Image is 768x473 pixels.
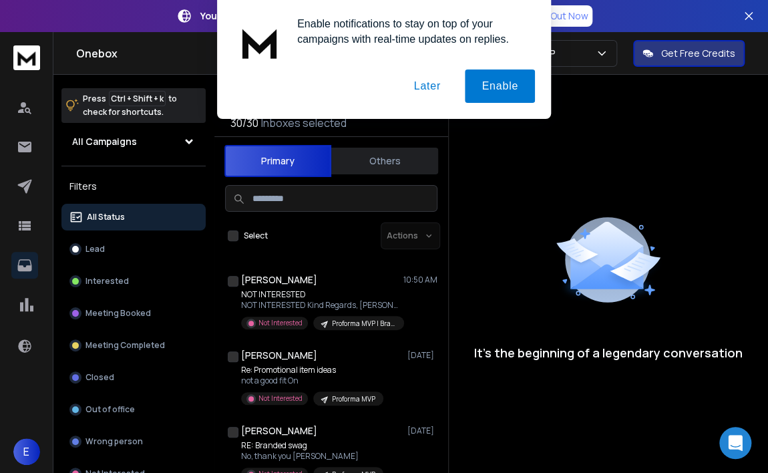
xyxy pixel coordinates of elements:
p: Not Interested [258,393,303,404]
div: Enable notifications to stay on top of your campaigns with real-time updates on replies. [286,16,535,47]
h1: All Campaigns [72,135,137,148]
p: Meeting Completed [85,340,165,351]
button: E [13,438,40,465]
p: [DATE] [407,350,437,361]
p: NOT INTERESTED Kind Regards, [PERSON_NAME] [241,300,401,311]
button: Closed [61,364,206,391]
label: Select [244,230,268,241]
div: Open Intercom Messenger [719,427,751,459]
button: Meeting Booked [61,300,206,327]
button: Interested [61,268,206,295]
h3: Filters [61,177,206,196]
p: [DATE] [407,426,437,436]
button: All Campaigns [61,128,206,155]
h1: [PERSON_NAME] [241,349,317,362]
p: It’s the beginning of a legendary conversation [474,343,743,362]
button: Lead [61,236,206,263]
p: Proforma MVP [332,394,375,404]
button: All Status [61,204,206,230]
p: Not Interested [258,318,303,328]
p: Lead [85,244,105,255]
p: Proforma MVP | Brand, Event | [GEOGRAPHIC_DATA] [332,319,396,329]
span: 30 / 30 [230,115,258,131]
p: Wrong person [85,436,143,447]
button: Out of office [61,396,206,423]
p: No, thank you [PERSON_NAME] [241,451,383,462]
p: 10:50 AM [403,275,437,285]
p: Re: Promotional item ideas [241,365,383,375]
button: Wrong person [61,428,206,455]
button: Primary [224,145,331,177]
p: All Status [87,212,125,222]
p: not a good fit On [241,375,383,386]
button: Later [397,69,457,103]
button: Meeting Completed [61,332,206,359]
p: Closed [85,372,114,383]
p: Meeting Booked [85,308,151,319]
button: Others [331,146,438,176]
p: RE: Branded swag [241,440,383,451]
p: Out of office [85,404,135,415]
p: NOT INTERESTED [241,289,401,300]
h3: Inboxes selected [261,115,347,131]
h1: [PERSON_NAME] [241,424,317,438]
button: Enable [465,69,535,103]
img: notification icon [233,16,286,69]
p: Interested [85,276,129,287]
h1: [PERSON_NAME] [241,273,317,287]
